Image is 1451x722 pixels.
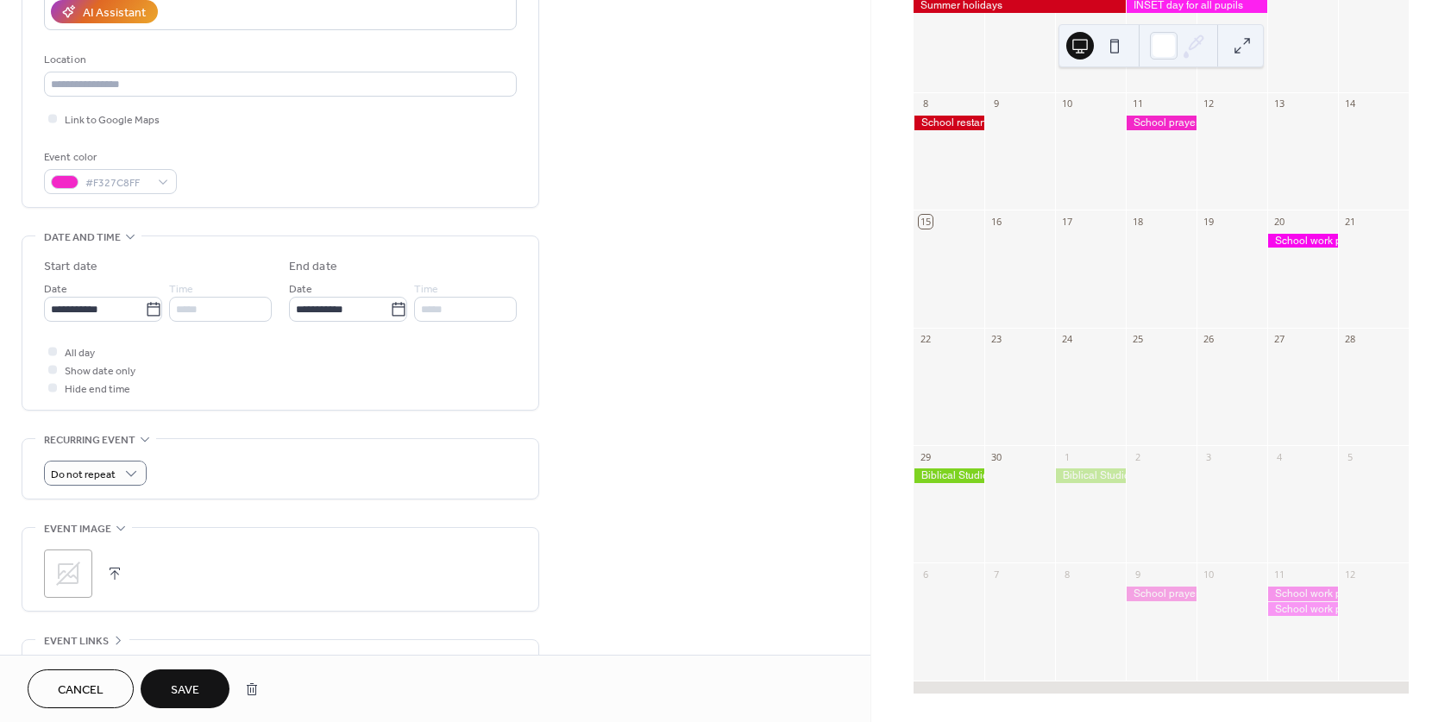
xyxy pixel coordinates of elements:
span: Do not repeat [51,465,116,485]
div: 11 [1272,568,1285,581]
div: 8 [919,97,932,110]
div: Start date [44,258,97,276]
div: 6 [919,568,932,581]
div: 19 [1202,215,1215,228]
div: End date [289,258,337,276]
div: 11 [1131,97,1144,110]
div: 27 [1272,333,1285,346]
div: 21 [1343,215,1356,228]
div: 10 [1202,568,1215,581]
div: 15 [919,215,932,228]
span: Save [171,681,199,700]
div: School restarts for all pupils [914,116,984,130]
div: 1 [1060,450,1073,463]
div: 30 [989,450,1002,463]
span: Hide end time [65,380,130,399]
div: School work party [1267,587,1338,601]
div: School prayer meetings [1126,587,1197,601]
div: 12 [1343,568,1356,581]
div: Location [44,51,513,69]
span: Recurring event [44,431,135,449]
span: All day [65,344,95,362]
div: 17 [1060,215,1073,228]
span: Event links [44,632,109,650]
div: 10 [1060,97,1073,110]
span: #F327C8FF [85,174,149,192]
div: 4 [1272,450,1285,463]
span: Time [169,280,193,298]
div: 14 [1343,97,1356,110]
div: 18 [1131,215,1144,228]
div: 9 [989,97,1002,110]
div: Biblical Studies exam [914,468,984,483]
span: Link to Google Maps [65,111,160,129]
div: 23 [989,333,1002,346]
button: Cancel [28,669,134,708]
div: 25 [1131,333,1144,346]
span: Time [414,280,438,298]
div: 24 [1060,333,1073,346]
div: Biblical Studies exam [1055,468,1126,483]
div: 29 [919,450,932,463]
div: 13 [1272,97,1285,110]
div: School work party [1267,602,1338,617]
div: 12 [1202,97,1215,110]
div: Event color [44,148,173,166]
div: AI Assistant [83,4,146,22]
span: Event image [44,520,111,538]
div: 2 [1131,450,1144,463]
div: 20 [1272,215,1285,228]
span: Date and time [44,229,121,247]
div: School work party [1267,234,1338,248]
div: 3 [1202,450,1215,463]
div: 28 [1343,333,1356,346]
span: Date [44,280,67,298]
div: 26 [1202,333,1215,346]
span: Date [289,280,312,298]
div: 9 [1131,568,1144,581]
div: ; [44,549,92,598]
div: 16 [989,215,1002,228]
span: Show date only [65,362,135,380]
button: Save [141,669,229,708]
div: 5 [1343,450,1356,463]
div: 7 [989,568,1002,581]
div: 22 [919,333,932,346]
div: 8 [1060,568,1073,581]
div: School prayer meetings [1126,116,1197,130]
div: ••• [22,640,538,676]
span: Cancel [58,681,104,700]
